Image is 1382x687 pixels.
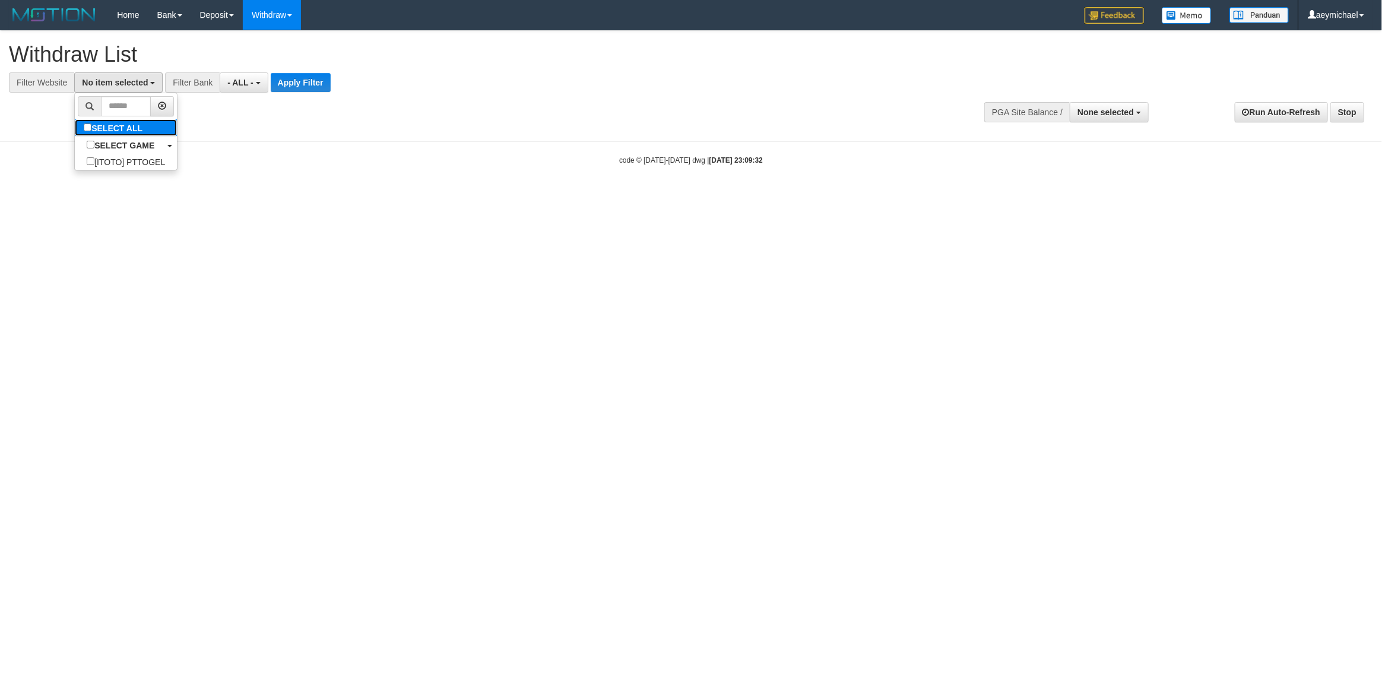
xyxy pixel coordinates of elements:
a: Run Auto-Refresh [1235,102,1328,122]
button: None selected [1070,102,1149,122]
button: - ALL - [220,72,268,93]
img: MOTION_logo.png [9,6,99,24]
div: PGA Site Balance / [984,102,1070,122]
img: Feedback.jpg [1085,7,1144,24]
button: Apply Filter [271,73,331,92]
label: SELECT ALL [75,119,154,136]
b: SELECT GAME [94,141,154,150]
h1: Withdraw List [9,43,909,67]
span: - ALL - [227,78,253,87]
span: None selected [1077,107,1134,117]
a: Stop [1330,102,1364,122]
div: Filter Website [9,72,74,93]
input: SELECT GAME [87,141,94,148]
img: Button%20Memo.svg [1162,7,1212,24]
input: [ITOTO] PTTOGEL [87,157,94,165]
small: code © [DATE]-[DATE] dwg | [619,156,763,164]
label: [ITOTO] PTTOGEL [75,153,177,170]
div: Filter Bank [165,72,220,93]
img: panduan.png [1229,7,1289,23]
button: No item selected [74,72,163,93]
strong: [DATE] 23:09:32 [709,156,763,164]
input: SELECT ALL [84,124,91,131]
span: No item selected [82,78,148,87]
a: SELECT GAME [75,137,177,153]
